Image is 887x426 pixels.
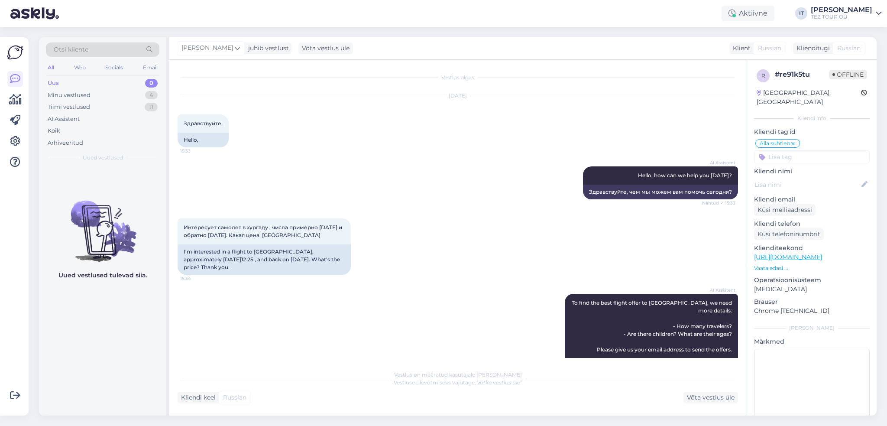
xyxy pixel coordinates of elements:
div: Tiimi vestlused [48,103,90,111]
span: 15:33 [180,148,213,154]
div: [DATE] [178,92,738,100]
div: juhib vestlust [245,44,289,53]
div: Socials [104,62,125,73]
div: Kõik [48,127,60,135]
span: Offline [829,70,867,79]
div: Võta vestlus üle [683,392,738,403]
div: [GEOGRAPHIC_DATA], [GEOGRAPHIC_DATA] [757,88,861,107]
p: Klienditeekond [754,244,870,253]
span: 15:34 [180,275,213,282]
div: 4 [145,91,158,100]
span: Vestluse ülevõtmiseks vajutage [394,379,522,386]
p: Vaata edasi ... [754,264,870,272]
div: # re91k5tu [775,69,829,80]
div: Võta vestlus üle [298,42,353,54]
p: Uued vestlused tulevad siia. [58,271,147,280]
span: Uued vestlused [83,154,123,162]
p: Chrome [TECHNICAL_ID] [754,306,870,315]
span: AI Assistent [703,287,735,293]
div: [PERSON_NAME] [811,7,872,13]
span: [PERSON_NAME] [181,43,233,53]
a: [URL][DOMAIN_NAME] [754,253,822,261]
p: Brauser [754,297,870,306]
div: IT [795,7,807,20]
div: AI Assistent [48,115,80,124]
span: Здравствуйте, [184,120,223,127]
div: Küsi meiliaadressi [754,204,816,216]
p: [MEDICAL_DATA] [754,285,870,294]
p: Kliendi nimi [754,167,870,176]
div: TEZ TOUR OÜ [811,13,872,20]
div: Здравствуйте, чем мы можем вам помочь сегодня? [583,185,738,199]
div: 0 [145,79,158,88]
span: Russian [837,44,861,53]
div: Minu vestlused [48,91,91,100]
span: Otsi kliente [54,45,88,54]
div: Kliendi info [754,114,870,122]
div: Email [141,62,159,73]
span: r [761,72,765,79]
p: Operatsioonisüsteem [754,276,870,285]
div: Kliendi keel [178,393,216,402]
div: 11 [145,103,158,111]
span: AI Assistent [703,159,735,166]
div: Uus [48,79,59,88]
div: Vestlus algas [178,74,738,81]
div: Web [72,62,87,73]
img: No chats [39,185,166,263]
div: [PERSON_NAME] [754,324,870,332]
div: Hello, [178,133,229,147]
div: Klienditugi [793,44,830,53]
p: Kliendi telefon [754,219,870,228]
a: [PERSON_NAME]TEZ TOUR OÜ [811,7,882,20]
span: Alla suhtleb [760,141,790,146]
span: To find the best flight offer to [GEOGRAPHIC_DATA], we need more details: - How many travelers? -... [572,299,733,353]
span: Russian [223,393,246,402]
input: Lisa nimi [754,180,860,189]
img: Askly Logo [7,44,23,61]
span: Nähtud ✓ 15:33 [702,200,735,206]
div: I'm interested in a flight to [GEOGRAPHIC_DATA], approximately [DATE]12.25 , and back on [DATE]. ... [178,244,351,275]
input: Lisa tag [754,150,870,163]
div: All [46,62,56,73]
span: Интересует самолет в хургаду , числа примерно [DATE] и обратно [DATE]. Какая цена. [GEOGRAPHIC_DATA] [184,224,343,238]
span: Hello, how can we help you [DATE]? [638,172,732,179]
div: Klient [729,44,751,53]
p: Kliendi email [754,195,870,204]
i: „Võtke vestlus üle” [475,379,522,386]
div: Arhiveeritud [48,139,83,147]
span: Vestlus on määratud kasutajale [PERSON_NAME] [394,371,522,378]
p: Kliendi tag'id [754,127,870,137]
p: Märkmed [754,337,870,346]
div: Aktiivne [722,6,774,21]
span: Russian [758,44,781,53]
div: Küsi telefoninumbrit [754,228,824,240]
